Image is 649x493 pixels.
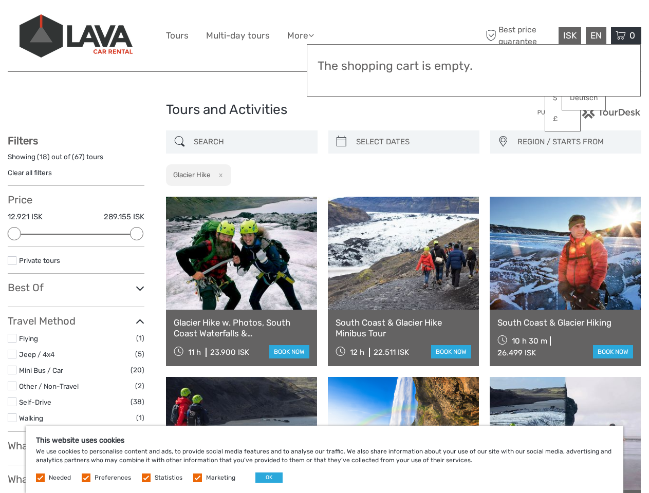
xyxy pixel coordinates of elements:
[166,28,189,43] a: Tours
[155,473,182,482] label: Statistics
[118,16,131,28] button: Open LiveChat chat widget
[20,14,133,58] img: 523-13fdf7b0-e410-4b32-8dc9-7907fc8d33f7_logo_big.jpg
[287,28,314,43] a: More
[49,473,71,482] label: Needed
[166,102,483,118] h1: Tours and Activities
[135,380,144,392] span: (2)
[19,256,60,264] a: Private tours
[212,169,226,180] button: x
[131,364,144,376] span: (20)
[512,336,547,346] span: 10 h 30 m
[8,194,144,206] h3: Price
[586,27,606,44] div: EN
[19,334,38,343] a: Flying
[350,348,364,357] span: 12 h
[14,18,116,26] p: We're away right now. Please check back later!
[210,348,249,357] div: 23.900 ISK
[497,348,536,357] div: 26.499 ISK
[255,472,283,483] button: OK
[40,152,47,162] label: 18
[269,345,309,358] a: book now
[206,473,235,482] label: Marketing
[36,436,613,445] h5: This website uses cookies
[562,89,605,107] a: Deutsch
[19,366,63,374] a: Mini Bus / Car
[173,170,211,179] h2: Glacier Hike
[374,348,409,357] div: 22.511 ISK
[483,24,556,47] span: Best price guarantee
[8,212,43,222] label: 12.921 ISK
[8,315,144,327] h3: Travel Method
[135,348,144,360] span: (5)
[318,59,630,73] h3: The shopping cart is empty.
[8,152,144,168] div: Showing ( ) out of ( ) tours
[513,134,636,150] button: REGION / STARTS FROM
[545,110,580,128] a: £
[19,382,79,390] a: Other / Non-Travel
[188,348,201,357] span: 11 h
[497,317,633,328] a: South Coast & Glacier Hiking
[628,30,637,41] span: 0
[336,317,471,338] a: South Coast & Glacier Hike Minibus Tour
[104,212,144,222] label: 289.155 ISK
[26,426,623,493] div: We use cookies to personalise content and ads, to provide social media features and to analyse ou...
[537,106,641,119] img: PurchaseViaTourDesk.png
[136,412,144,424] span: (1)
[131,396,144,408] span: (38)
[136,332,144,344] span: (1)
[8,473,144,485] h3: What do you want to do?
[19,350,54,358] a: Jeep / 4x4
[563,30,577,41] span: ISK
[593,345,633,358] a: book now
[8,168,52,177] a: Clear all filters
[19,398,51,406] a: Self-Drive
[174,317,309,338] a: Glacier Hike w. Photos, South Coast Waterfalls & [GEOGRAPHIC_DATA]
[545,89,580,107] a: $
[8,281,144,294] h3: Best Of
[8,135,38,147] strong: Filters
[190,133,312,151] input: SEARCH
[8,440,144,452] h3: What do you want to see?
[95,473,131,482] label: Preferences
[206,28,270,43] a: Multi-day tours
[352,133,474,151] input: SELECT DATES
[19,414,43,422] a: Walking
[431,345,471,358] a: book now
[75,152,82,162] label: 67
